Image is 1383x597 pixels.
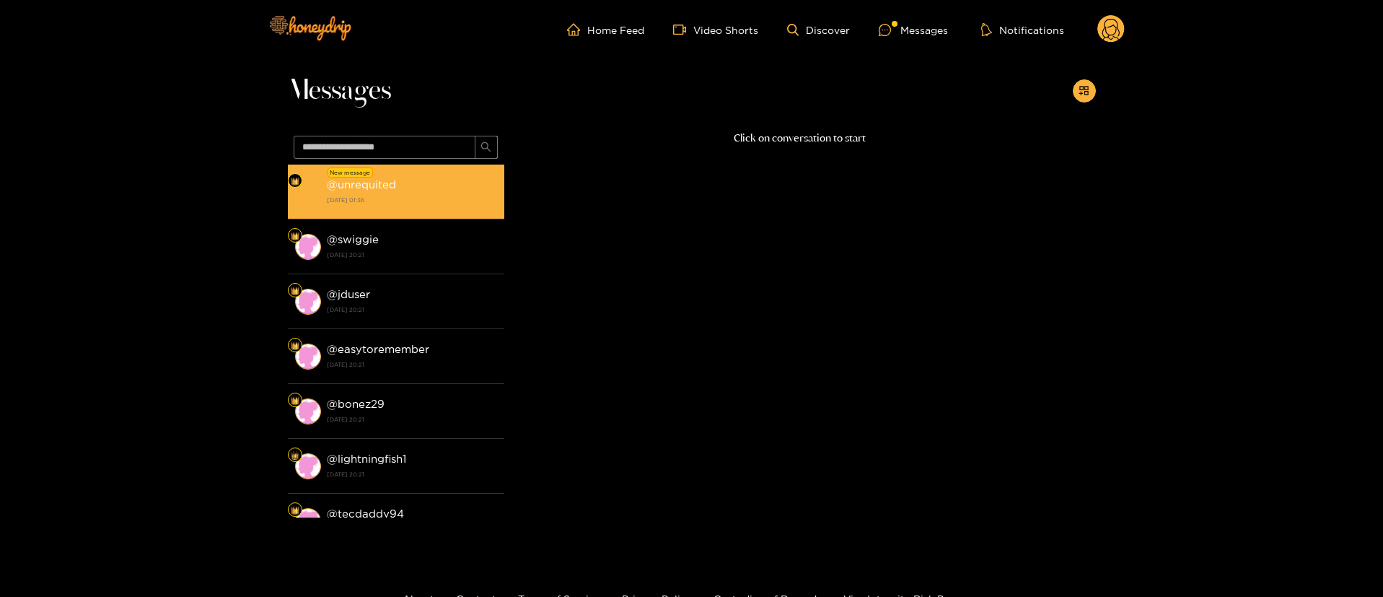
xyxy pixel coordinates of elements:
[291,177,299,186] img: Fan Level
[504,130,1096,147] p: Click on conversation to start
[327,507,404,520] strong: @ tecdaddy94
[327,193,497,206] strong: [DATE] 01:36
[295,289,321,315] img: conversation
[327,468,497,481] strong: [DATE] 20:21
[295,344,321,370] img: conversation
[480,141,491,154] span: search
[787,24,850,36] a: Discover
[295,234,321,260] img: conversation
[327,288,370,300] strong: @ jduser
[977,22,1068,37] button: Notifications
[328,167,373,178] div: New message
[327,453,406,465] strong: @ lightningfish1
[879,22,948,38] div: Messages
[291,232,299,240] img: Fan Level
[288,74,391,108] span: Messages
[327,343,429,355] strong: @ easytoremember
[567,23,644,36] a: Home Feed
[475,136,498,159] button: search
[327,398,385,410] strong: @ bonez29
[295,453,321,479] img: conversation
[295,179,321,205] img: conversation
[327,413,497,426] strong: [DATE] 20:21
[673,23,693,36] span: video-camera
[1073,79,1096,103] button: appstore-add
[295,398,321,424] img: conversation
[673,23,758,36] a: Video Shorts
[327,248,497,261] strong: [DATE] 20:21
[291,341,299,350] img: Fan Level
[291,506,299,515] img: Fan Level
[567,23,587,36] span: home
[1079,85,1089,97] span: appstore-add
[327,303,497,316] strong: [DATE] 20:21
[295,508,321,534] img: conversation
[327,178,396,191] strong: @ unrequited
[327,233,379,245] strong: @ swiggie
[291,396,299,405] img: Fan Level
[327,358,497,371] strong: [DATE] 20:21
[291,287,299,295] img: Fan Level
[291,451,299,460] img: Fan Level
